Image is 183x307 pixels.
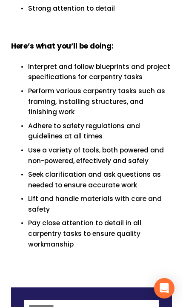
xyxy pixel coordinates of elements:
p: Strong attention to detail [28,3,172,14]
p: Interpret and follow blueprints and project specifications for carpentry tasks [28,62,172,83]
p: Use a variety of tools, both powered and non-powered, effectively and safely [28,145,172,166]
p: Pay close attention to detail in all carpentry tasks to ensure quality workmanship [28,218,172,250]
p: Perform various carpentry tasks such as framing, installing structures, and finishing work [28,86,172,118]
p: Adhere to safety regulations and guidelines at all times [28,121,172,142]
p: Lift and handle materials with care and safety [28,194,172,215]
p: Seek clarification and ask questions as needed to ensure accurate work [28,169,172,190]
strong: Here’s what you’ll be doing: [11,41,114,51]
div: Open Intercom Messenger [154,278,174,298]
